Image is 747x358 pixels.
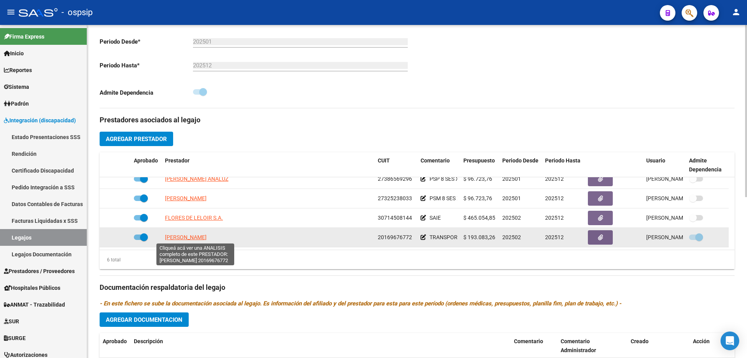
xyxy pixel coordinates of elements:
[545,176,564,182] span: 202512
[6,7,16,17] mat-icon: menu
[100,256,121,264] div: 6 total
[100,88,193,97] p: Admite Dependencia
[165,176,228,182] span: [PERSON_NAME] ANALUZ
[378,157,390,164] span: CUIT
[643,152,686,178] datatable-header-cell: Usuario
[463,157,495,164] span: Presupuesto
[689,157,722,173] span: Admite Dependencia
[721,332,739,350] div: Open Intercom Messenger
[100,132,173,146] button: Agregar Prestador
[693,338,710,344] span: Acción
[4,300,65,309] span: ANMAT - Trazabilidad
[502,157,538,164] span: Periodo Desde
[4,83,29,91] span: Sistema
[561,338,596,353] span: Comentario Administrador
[417,152,460,178] datatable-header-cell: Comentario
[502,215,521,221] span: 202502
[106,316,182,323] span: Agregar Documentacion
[463,176,492,182] span: $ 96.723,76
[502,176,521,182] span: 202501
[100,300,621,307] i: - En este fichero se sube la documentación asociada al legajo. Es información del afiliado y del ...
[100,312,189,327] button: Agregar Documentacion
[502,234,521,240] span: 202502
[4,267,75,275] span: Prestadores / Proveedores
[463,234,495,240] span: $ 193.083,26
[542,152,585,178] datatable-header-cell: Periodo Hasta
[165,215,223,221] span: FLORES DE LELOIR S.A.
[4,99,29,108] span: Padrón
[134,157,158,164] span: Aprobado
[502,195,521,201] span: 202501
[545,234,564,240] span: 202512
[378,195,412,201] span: 27325238033
[100,115,735,125] h3: Prestadores asociados al legajo
[646,215,707,221] span: [PERSON_NAME] [DATE]
[134,338,163,344] span: Descripción
[545,215,564,221] span: 202512
[545,157,580,164] span: Periodo Hasta
[646,195,707,201] span: [PERSON_NAME] [DATE]
[165,234,207,240] span: [PERSON_NAME]
[162,152,375,178] datatable-header-cell: Prestador
[4,116,76,125] span: Integración (discapacidad)
[631,338,649,344] span: Creado
[430,215,441,221] span: SAIE
[4,284,60,292] span: Hospitales Públicos
[430,234,522,240] span: TRANSPORTE A TERAPIAS 12 KM/DIA
[378,215,412,221] span: 30714508144
[100,37,193,46] p: Periodo Desde
[103,338,127,344] span: Aprobado
[100,61,193,70] p: Periodo Hasta
[646,234,707,240] span: [PERSON_NAME] [DATE]
[463,195,492,201] span: $ 96.723,76
[106,136,167,143] span: Agregar Prestador
[460,152,499,178] datatable-header-cell: Presupuesto
[165,195,207,201] span: [PERSON_NAME]
[4,66,32,74] span: Reportes
[514,338,543,344] span: Comentario
[378,234,412,240] span: 20169676772
[61,4,93,21] span: - ospsip
[4,334,26,342] span: SURGE
[646,176,707,182] span: [PERSON_NAME] [DATE]
[499,152,542,178] datatable-header-cell: Periodo Desde
[165,157,189,164] span: Prestador
[131,152,162,178] datatable-header-cell: Aprobado
[421,157,450,164] span: Comentario
[4,317,19,326] span: SUR
[463,215,495,221] span: $ 465.054,85
[731,7,741,17] mat-icon: person
[4,32,44,41] span: Firma Express
[375,152,417,178] datatable-header-cell: CUIT
[430,176,471,182] span: PSP 8 SES X MES
[4,49,24,58] span: Inicio
[100,282,735,293] h3: Documentación respaldatoria del legajo
[430,195,472,201] span: PSM 8 SES X MES
[378,176,412,182] span: 27386569296
[545,195,564,201] span: 202512
[686,152,729,178] datatable-header-cell: Admite Dependencia
[646,157,665,164] span: Usuario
